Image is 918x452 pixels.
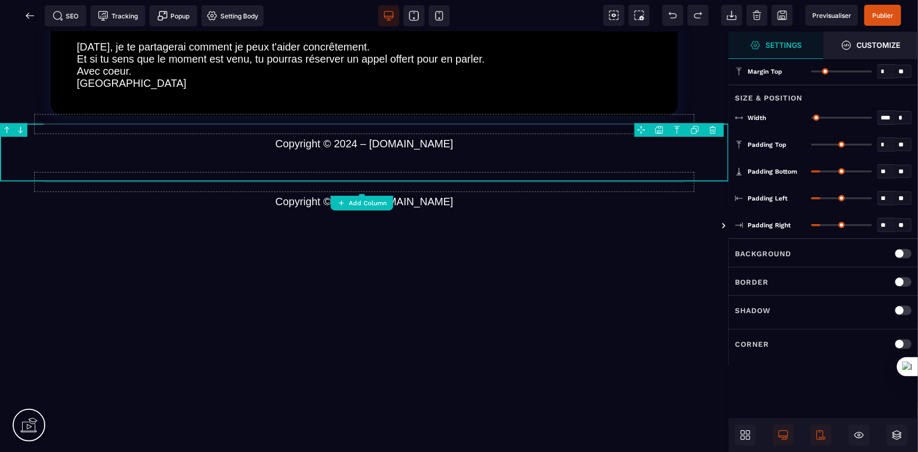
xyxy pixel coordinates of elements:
[872,12,893,19] span: Publier
[207,11,258,21] span: Setting Body
[629,5,650,26] span: Screenshot
[735,425,756,446] span: Open Blocks
[766,41,802,49] strong: Settings
[748,67,782,76] span: Margin Top
[823,32,918,59] span: Open Style Manager
[857,41,901,49] strong: Customize
[331,196,394,210] button: Add Column
[748,194,788,203] span: Padding Left
[729,85,918,104] div: Size & Position
[811,425,832,446] span: Mobile Only
[773,425,794,446] span: Desktop Only
[748,140,786,149] span: Padding Top
[748,114,766,122] span: Width
[8,104,721,121] text: Copyright © 2024 – [DOMAIN_NAME]
[157,11,190,21] span: Popup
[8,162,721,179] text: Copyright © 2024 – [DOMAIN_NAME]
[729,32,823,59] span: Settings
[53,11,79,21] span: SEO
[849,425,870,446] span: Hide/Show Block
[735,338,769,350] p: Corner
[603,5,624,26] span: View components
[349,199,387,207] strong: Add Column
[748,167,797,176] span: Padding Bottom
[748,221,791,229] span: Padding Right
[735,276,769,288] p: Border
[735,304,771,317] p: Shadow
[886,425,907,446] span: Open Layers
[805,5,858,26] span: Preview
[812,12,851,19] span: Previsualiser
[98,11,138,21] span: Tracking
[735,247,791,260] p: Background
